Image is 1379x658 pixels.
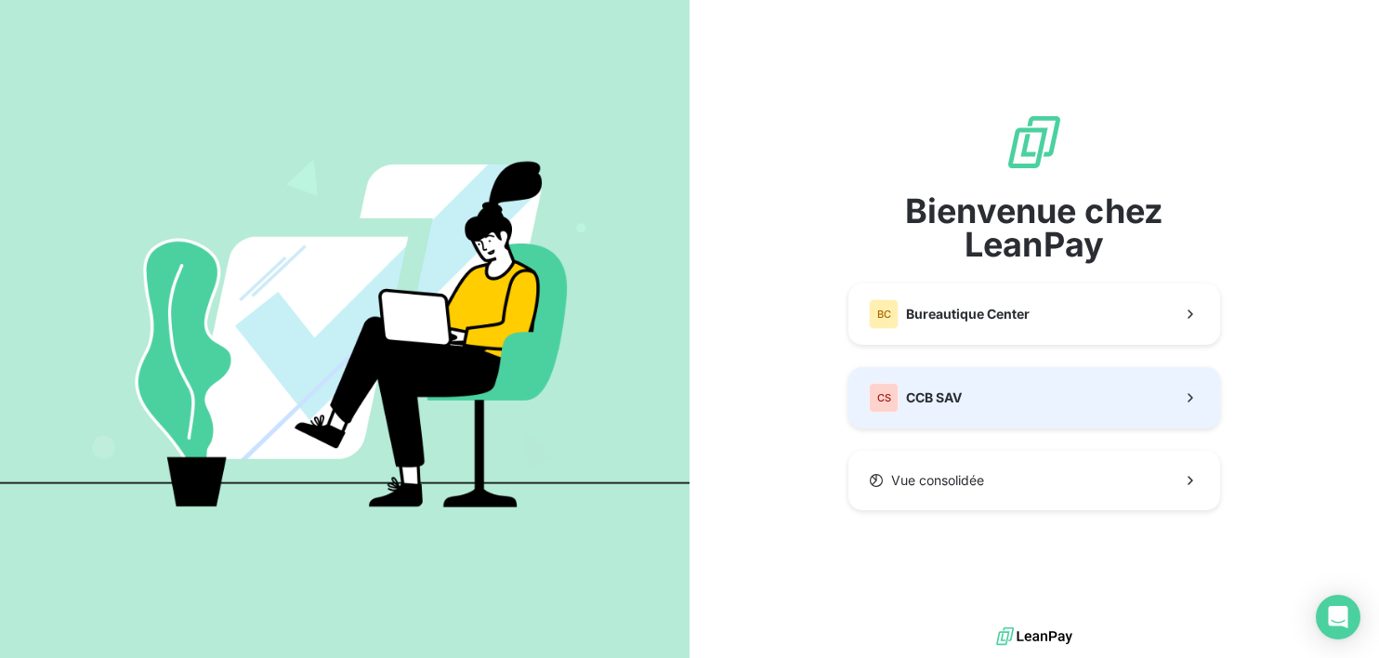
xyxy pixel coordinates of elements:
div: CS [869,383,899,413]
div: Open Intercom Messenger [1316,595,1360,639]
button: CSCCB SAV [848,367,1220,428]
button: Vue consolidée [848,451,1220,510]
img: logo [996,623,1072,651]
span: Bienvenue chez LeanPay [848,194,1220,261]
img: logo sigle [1005,112,1064,172]
span: Vue consolidée [891,471,984,490]
span: Bureautique Center [906,305,1030,323]
div: BC [869,299,899,329]
span: CCB SAV [906,388,962,407]
button: BCBureautique Center [848,283,1220,345]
